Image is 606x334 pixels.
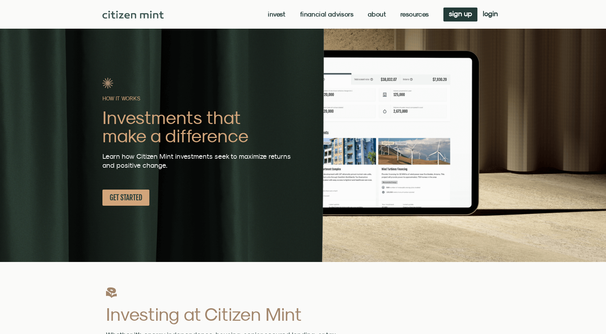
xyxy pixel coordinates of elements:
[102,11,164,19] img: Citizen Mint
[106,305,366,323] h2: Investing at Citizen Mint
[400,11,429,18] a: Resources
[110,193,142,202] span: GET STARTED
[443,8,477,22] a: sign up
[102,190,149,206] a: GET STARTED
[102,152,291,169] span: Learn how Citizen Mint investments seek to maximize returns and positive change.
[102,108,297,145] h2: Investments that make a difference
[268,11,429,18] nav: Menu
[449,11,472,16] span: sign up
[483,11,498,16] span: login
[477,8,503,22] a: login
[268,11,285,18] a: Invest
[300,11,353,18] a: Financial Advisors
[106,287,117,298] img: flower1_DG
[368,11,386,18] a: About
[102,96,297,101] h2: HOW IT WORKS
